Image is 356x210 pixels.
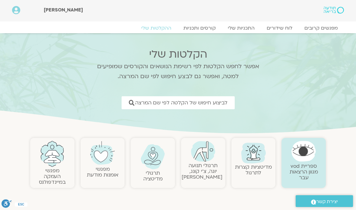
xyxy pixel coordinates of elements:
[39,167,66,186] a: מפגשיהעמקה במיינדפולנס
[135,25,177,31] a: ההקלטות שלי
[182,162,222,180] a: תרגולי תנועהיוגה, צ׳י קונג, [PERSON_NAME]
[290,163,318,181] a: ספריית vodמגוון הרצאות עבר
[298,25,344,31] a: מפגשים קרובים
[261,25,298,31] a: לוח שידורים
[296,195,353,207] a: יצירת קשר
[44,7,83,13] span: [PERSON_NAME]
[87,166,118,178] a: מפגשיאומנות מודעת
[316,198,338,206] span: יצירת קשר
[12,25,344,31] nav: Menu
[177,25,222,31] a: קורסים ותכניות
[135,100,227,106] span: לביצוע חיפוש של הקלטה לפי שם המרצה
[89,48,267,60] h2: הקלטות שלי
[122,96,235,109] a: לביצוע חיפוש של הקלטה לפי שם המרצה
[143,170,163,182] a: תרגולימדיטציה
[222,25,261,31] a: התכניות שלי
[89,62,267,81] p: אפשר לחפש הקלטות לפי רשימת הנושאים והקורסים שמופיעים למטה, ואפשר גם לבצע חיפוש לפי שם המרצה.
[235,164,272,176] a: מדיטציות קצרות לתרגול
